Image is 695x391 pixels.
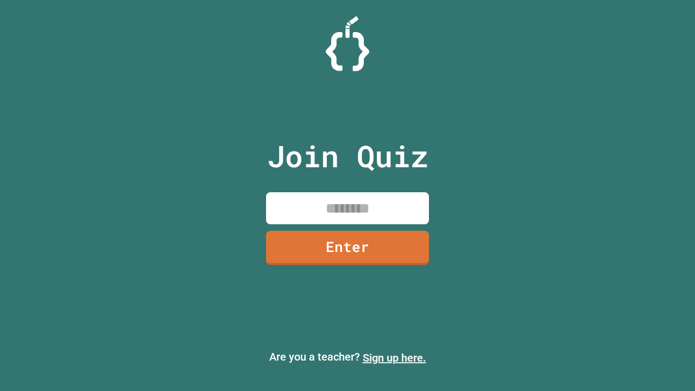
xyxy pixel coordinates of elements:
a: Enter [266,231,429,265]
iframe: chat widget [605,300,684,346]
iframe: chat widget [649,348,684,380]
img: Logo.svg [326,16,369,71]
p: Are you a teacher? [9,349,686,366]
p: Join Quiz [267,134,428,179]
a: Sign up here. [363,351,426,364]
